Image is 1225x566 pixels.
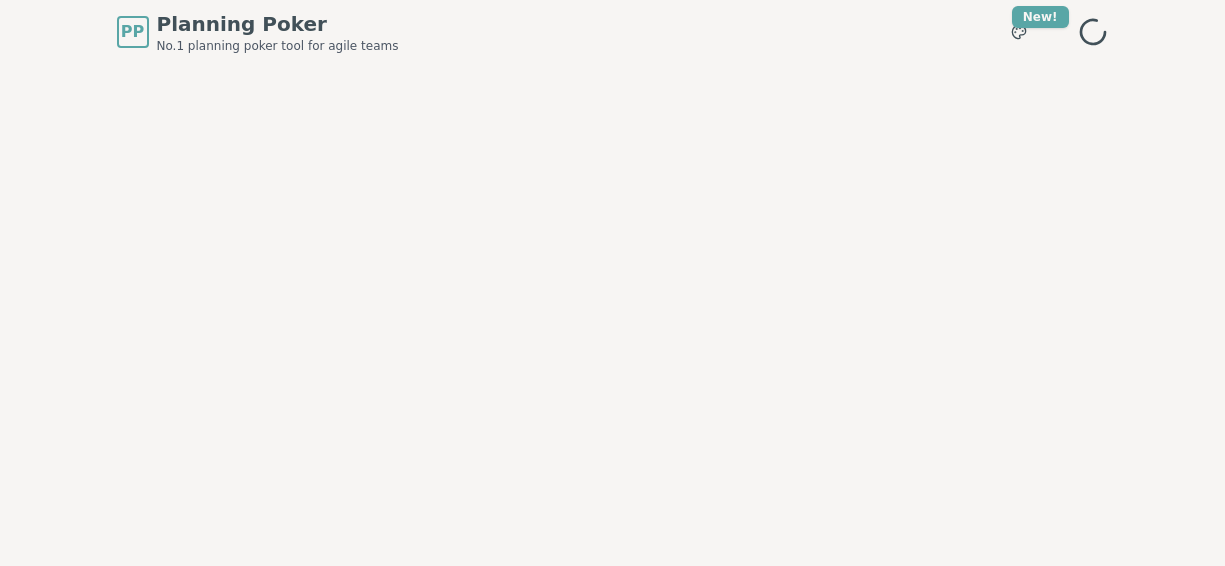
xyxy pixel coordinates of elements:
button: New! [1001,14,1037,50]
a: PPPlanning PokerNo.1 planning poker tool for agile teams [117,10,399,54]
span: PP [121,20,144,44]
span: Planning Poker [157,10,399,38]
div: New! [1012,6,1069,28]
span: No.1 planning poker tool for agile teams [157,38,399,54]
